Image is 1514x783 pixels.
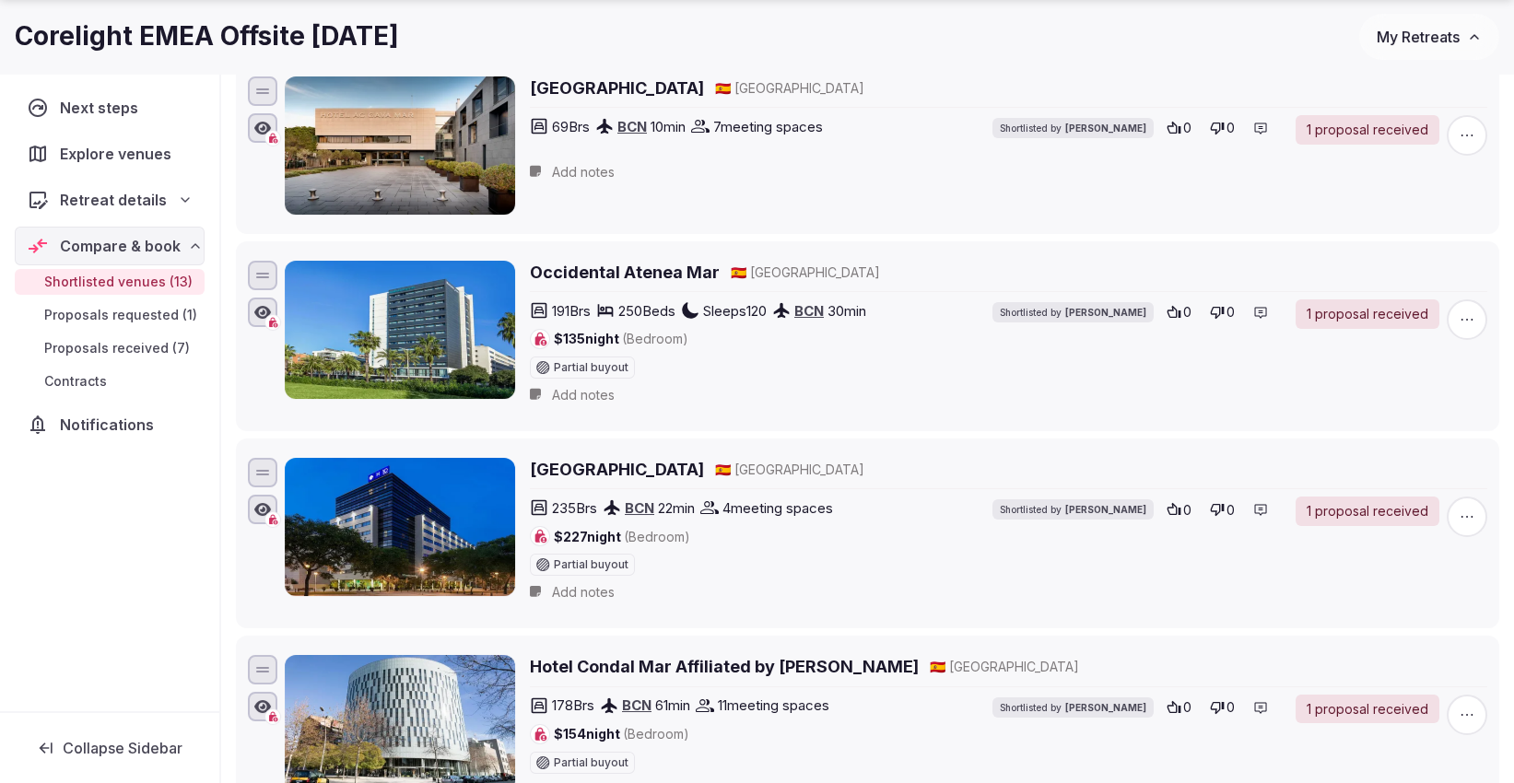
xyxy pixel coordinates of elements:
[15,88,205,127] a: Next steps
[1359,14,1499,60] button: My Retreats
[60,143,179,165] span: Explore venues
[1226,698,1235,717] span: 0
[625,499,654,517] a: BCN
[1065,701,1146,714] span: [PERSON_NAME]
[655,695,690,715] span: 61 min
[1377,28,1460,46] span: My Retreats
[1226,119,1235,137] span: 0
[1296,299,1439,329] a: 1 proposal received
[552,301,591,321] span: 191 Brs
[1065,122,1146,134] span: [PERSON_NAME]
[1226,303,1235,321] span: 0
[1183,119,1191,137] span: 0
[713,117,823,136] span: 7 meeting spaces
[63,739,182,757] span: Collapse Sidebar
[1204,497,1240,522] button: 0
[949,658,1079,676] span: [GEOGRAPHIC_DATA]
[15,335,205,361] a: Proposals received (7)
[554,725,689,743] span: $154 night
[15,728,205,768] button: Collapse Sidebar
[44,339,190,357] span: Proposals received (7)
[1161,299,1197,325] button: 0
[794,302,824,320] a: BCN
[554,559,628,570] span: Partial buyout
[15,302,205,328] a: Proposals requested (1)
[285,261,515,399] img: Occidental Atenea Mar
[1204,695,1240,720] button: 0
[992,118,1154,138] div: Shortlisted by
[15,368,205,394] a: Contracts
[715,461,731,479] button: 🇪🇸
[530,458,704,481] a: [GEOGRAPHIC_DATA]
[60,189,167,211] span: Retreat details
[1161,115,1197,141] button: 0
[930,659,945,674] span: 🇪🇸
[60,414,161,436] span: Notifications
[617,118,647,135] a: BCN
[554,757,628,768] span: Partial buyout
[722,498,833,518] span: 4 meeting spaces
[734,461,864,479] span: [GEOGRAPHIC_DATA]
[552,695,594,715] span: 178 Brs
[552,583,615,602] span: Add notes
[715,79,731,98] button: 🇪🇸
[15,405,205,444] a: Notifications
[1296,497,1439,526] a: 1 proposal received
[715,80,731,96] span: 🇪🇸
[827,301,866,321] span: 30 min
[1065,503,1146,516] span: [PERSON_NAME]
[992,302,1154,322] div: Shortlisted by
[530,261,720,284] a: Occidental Atenea Mar
[1204,115,1240,141] button: 0
[624,529,690,544] span: (Bedroom)
[552,117,590,136] span: 69 Brs
[285,458,515,596] img: H10 Marina Barcelona
[622,696,651,714] a: BCN
[750,263,880,282] span: [GEOGRAPHIC_DATA]
[285,76,515,215] img: AC Hotel Gavà Mar Airport
[992,697,1154,718] div: Shortlisted by
[44,372,107,391] span: Contracts
[15,134,205,173] a: Explore venues
[734,79,864,98] span: [GEOGRAPHIC_DATA]
[623,726,689,742] span: (Bedroom)
[15,18,399,54] h1: Corelight EMEA Offsite [DATE]
[60,235,181,257] span: Compare & book
[618,301,675,321] span: 250 Beds
[930,658,945,676] button: 🇪🇸
[703,301,767,321] span: Sleeps 120
[552,498,597,518] span: 235 Brs
[60,97,146,119] span: Next steps
[1296,115,1439,145] a: 1 proposal received
[552,386,615,404] span: Add notes
[554,528,690,546] span: $227 night
[651,117,686,136] span: 10 min
[1226,501,1235,520] span: 0
[15,269,205,295] a: Shortlisted venues (13)
[1183,698,1191,717] span: 0
[530,76,704,99] a: [GEOGRAPHIC_DATA]
[552,163,615,181] span: Add notes
[1183,501,1191,520] span: 0
[44,273,193,291] span: Shortlisted venues (13)
[554,362,628,373] span: Partial buyout
[718,695,829,715] span: 11 meeting spaces
[658,498,695,518] span: 22 min
[1065,306,1146,319] span: [PERSON_NAME]
[1161,695,1197,720] button: 0
[715,462,731,477] span: 🇪🇸
[1296,695,1439,724] a: 1 proposal received
[1183,303,1191,321] span: 0
[44,306,197,324] span: Proposals requested (1)
[530,655,919,678] a: Hotel Condal Mar Affiliated by [PERSON_NAME]
[554,330,688,348] span: $135 night
[731,264,746,280] span: 🇪🇸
